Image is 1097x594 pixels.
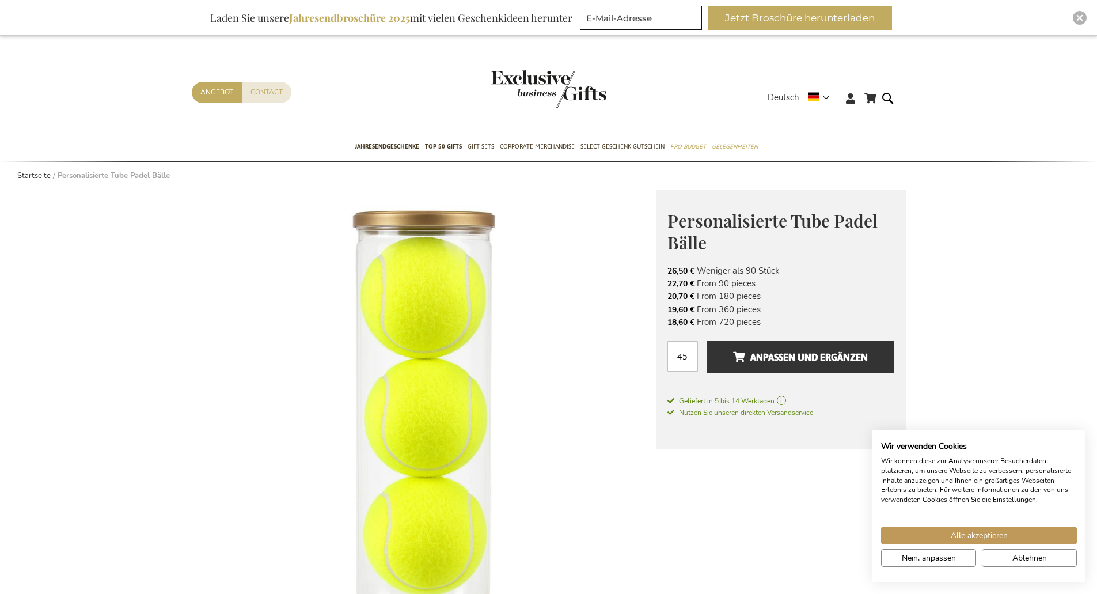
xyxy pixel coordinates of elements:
span: Anpassen und ergänzen [733,348,868,366]
div: Deutsch [768,91,837,104]
span: 18,60 € [667,317,694,328]
button: Alle verweigern cookies [982,549,1077,567]
li: From 90 pieces [667,277,894,290]
a: Angebot [192,82,242,103]
span: 20,70 € [667,291,694,302]
a: store logo [491,70,549,108]
span: Select Geschenk Gutschein [580,141,665,153]
input: E-Mail-Adresse [580,6,702,30]
span: Personalisierte Tube Padel Bälle [667,209,878,255]
form: marketing offers and promotions [580,6,705,33]
span: Nutzen Sie unseren direkten Versandservice [667,408,813,417]
a: Contact [242,82,291,103]
span: Pro Budget [670,141,706,153]
button: cookie Einstellungen anpassen [881,549,976,567]
li: Weniger als 90 Stück [667,264,894,277]
button: Anpassen und ergänzen [707,341,894,373]
li: From 720 pieces [667,316,894,328]
strong: Personalisierte Tube Padel Bälle [58,171,170,181]
img: Exclusive Business gifts logo [491,70,606,108]
div: Laden Sie unsere mit vielen Geschenkideen herunter [205,6,578,30]
span: Gift Sets [468,141,494,153]
h2: Wir verwenden Cookies [881,441,1077,452]
span: Jahresendgeschenke [355,141,419,153]
span: 26,50 € [667,266,694,277]
span: Ablehnen [1012,552,1047,564]
input: Menge [667,341,698,372]
div: Close [1073,11,1087,25]
span: TOP 50 Gifts [425,141,462,153]
span: Nein, anpassen [902,552,956,564]
span: Deutsch [768,91,799,104]
a: Nutzen Sie unseren direkten Versandservice [667,406,813,418]
span: 22,70 € [667,278,694,289]
li: From 360 pieces [667,303,894,316]
img: Close [1076,14,1083,21]
button: Jetzt Broschüre herunterladen [708,6,892,30]
li: From 180 pieces [667,290,894,302]
span: 19,60 € [667,304,694,315]
p: Wir können diese zur Analyse unserer Besucherdaten platzieren, um unsere Webseite zu verbessern, ... [881,456,1077,505]
b: Jahresendbroschüre 2025 [289,11,410,25]
span: Corporate Merchandise [500,141,575,153]
span: Gelegenheiten [712,141,758,153]
span: Alle akzeptieren [951,529,1008,542]
a: Geliefert in 5 bis 14 Werktagen [667,396,894,406]
button: Akzeptieren Sie alle cookies [881,527,1077,544]
a: Startseite [17,171,51,181]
